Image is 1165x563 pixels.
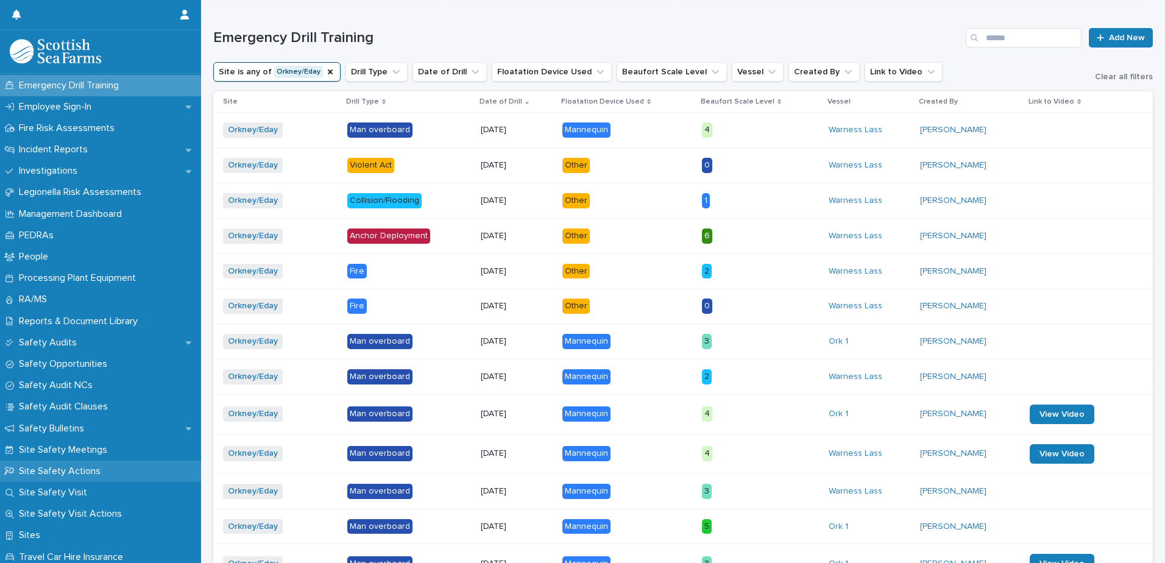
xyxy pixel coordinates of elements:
[920,372,986,382] a: [PERSON_NAME]
[213,218,1153,253] tr: Orkney/Eday Anchor Deployment[DATE]Other6Warness Lass [PERSON_NAME]
[14,230,63,241] p: PEDRAs
[920,266,986,277] a: [PERSON_NAME]
[920,522,986,532] a: [PERSON_NAME]
[702,228,712,244] div: 6
[562,519,611,534] div: Mannequin
[920,160,986,171] a: [PERSON_NAME]
[481,301,553,311] p: [DATE]
[702,519,712,534] div: 5
[829,448,882,459] a: Warness Lass
[701,95,774,108] p: Beaufort Scale Level
[829,125,882,135] a: Warness Lass
[702,158,712,173] div: 0
[481,372,553,382] p: [DATE]
[347,484,413,499] div: Man overboard
[561,95,644,108] p: Floatation Device Used
[920,125,986,135] a: [PERSON_NAME]
[213,324,1153,359] tr: Orkney/Eday Man overboard[DATE]Mannequin3Ork 1 [PERSON_NAME]
[920,196,986,206] a: [PERSON_NAME]
[345,62,408,82] button: Drill Type
[14,294,57,305] p: RA/MS
[481,196,553,206] p: [DATE]
[920,448,986,459] a: [PERSON_NAME]
[562,299,590,314] div: Other
[213,509,1153,544] tr: Orkney/Eday Man overboard[DATE]Mannequin5Ork 1 [PERSON_NAME]
[347,264,367,279] div: Fire
[481,160,553,171] p: [DATE]
[966,28,1082,48] input: Search
[702,484,712,499] div: 3
[1039,450,1085,458] span: View Video
[702,264,712,279] div: 2
[347,193,422,208] div: Collision/Flooding
[1030,405,1094,424] a: View Video
[562,122,611,138] div: Mannequin
[481,522,553,532] p: [DATE]
[10,39,101,63] img: bPIBxiqnSb2ggTQWdOVV
[702,446,712,461] div: 4
[829,196,882,206] a: Warness Lass
[919,95,958,108] p: Created By
[213,473,1153,509] tr: Orkney/Eday Man overboard[DATE]Mannequin3Warness Lass [PERSON_NAME]
[481,266,553,277] p: [DATE]
[732,62,784,82] button: Vessel
[413,62,487,82] button: Date of Drill
[1085,73,1153,81] button: Clear all filters
[213,148,1153,183] tr: Orkney/Eday Violent Act[DATE]Other0Warness Lass [PERSON_NAME]
[228,160,278,171] a: Orkney/Eday
[1029,95,1074,108] p: Link to Video
[1039,410,1085,419] span: View Video
[14,551,133,563] p: Travel Car Hire Insurance
[213,183,1153,218] tr: Orkney/Eday Collision/Flooding[DATE]Other1Warness Lass [PERSON_NAME]
[617,62,727,82] button: Beaufort Scale Level
[213,359,1153,394] tr: Orkney/Eday Man overboard[DATE]Mannequin2Warness Lass [PERSON_NAME]
[14,165,87,177] p: Investigations
[14,251,58,263] p: People
[347,122,413,138] div: Man overboard
[14,337,87,349] p: Safety Audits
[213,29,961,47] h1: Emergency Drill Training
[213,62,341,82] button: Site
[562,406,611,422] div: Mannequin
[223,95,238,108] p: Site
[347,334,413,349] div: Man overboard
[829,266,882,277] a: Warness Lass
[562,369,611,384] div: Mannequin
[829,409,848,419] a: Ork 1
[829,486,882,497] a: Warness Lass
[14,487,97,498] p: Site Safety Visit
[14,101,101,113] p: Employee Sign-In
[213,434,1153,473] tr: Orkney/Eday Man overboard[DATE]Mannequin4Warness Lass [PERSON_NAME] View Video
[562,334,611,349] div: Mannequin
[228,301,278,311] a: Orkney/Eday
[480,95,522,108] p: Date of Drill
[788,62,860,82] button: Created By
[14,122,124,134] p: Fire Risk Assessments
[14,316,147,327] p: Reports & Document Library
[228,448,278,459] a: Orkney/Eday
[14,444,117,456] p: Site Safety Meetings
[347,406,413,422] div: Man overboard
[920,486,986,497] a: [PERSON_NAME]
[562,446,611,461] div: Mannequin
[228,196,278,206] a: Orkney/Eday
[481,125,553,135] p: [DATE]
[481,409,553,419] p: [DATE]
[14,358,117,370] p: Safety Opportunities
[829,231,882,241] a: Warness Lass
[14,186,151,198] p: Legionella Risk Assessments
[562,264,590,279] div: Other
[827,95,851,108] p: Vessel
[1095,73,1153,81] span: Clear all filters
[829,160,882,171] a: Warness Lass
[702,369,712,384] div: 2
[702,122,712,138] div: 4
[347,228,430,244] div: Anchor Deployment
[492,62,612,82] button: Floatation Device Used
[1109,34,1145,42] span: Add New
[14,401,118,413] p: Safety Audit Clauses
[228,486,278,497] a: Orkney/Eday
[14,466,110,477] p: Site Safety Actions
[481,448,553,459] p: [DATE]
